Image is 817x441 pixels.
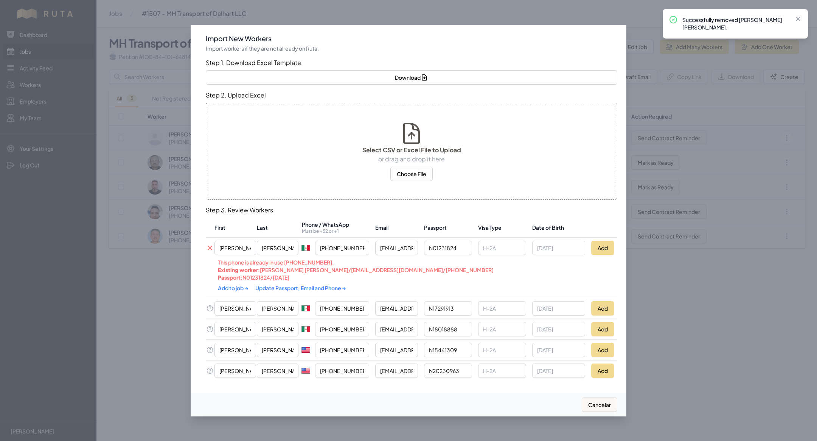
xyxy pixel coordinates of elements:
p: Import workers if they are not already on Ruta. [206,45,617,52]
th: Visa Type [475,218,530,238]
th: First [214,218,256,238]
th: Email [372,218,421,238]
button: Choose File [390,167,433,181]
p: Must be +52 or +1 [302,228,369,234]
button: Add [591,343,614,357]
a: Update Passport, Email and Phone → [255,285,346,291]
b: Existing worker [218,266,258,273]
button: Add [591,301,614,316]
p: or drag and drop it here [362,155,461,164]
p: Successfully removed [PERSON_NAME] [PERSON_NAME]. [682,16,788,31]
input: Enter phone number [315,241,369,255]
button: Add [591,364,614,378]
p: Select CSV or Excel File to Upload [362,145,461,155]
b: Passport [218,274,241,281]
button: Add [591,322,614,336]
th: Date of Birth [529,218,588,238]
input: Enter phone number [315,322,369,336]
h3: Import New Workers [206,34,617,43]
input: Enter phone number [315,343,369,357]
input: Enter phone number [315,364,369,378]
h3: Step 3. Review Workers [206,206,617,215]
th: Last [256,218,299,238]
button: Download [206,70,617,85]
div: : [PERSON_NAME] [PERSON_NAME] / [EMAIL_ADDRESS][DOMAIN_NAME] / [PHONE_NUMBER] : N01231824 / [DATE] [218,266,523,295]
button: Cancelar [582,398,617,412]
th: Phone / WhatsApp [299,218,372,238]
input: Enter phone number [315,301,369,316]
th: This phone is already in use [PHONE_NUMBER]. [206,258,529,298]
h3: Step 1. Download Excel Template [206,58,617,67]
button: Add [591,241,614,255]
h3: Step 2. Upload Excel [206,91,617,100]
a: Add to job → [218,285,249,291]
th: Passport [421,218,475,238]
